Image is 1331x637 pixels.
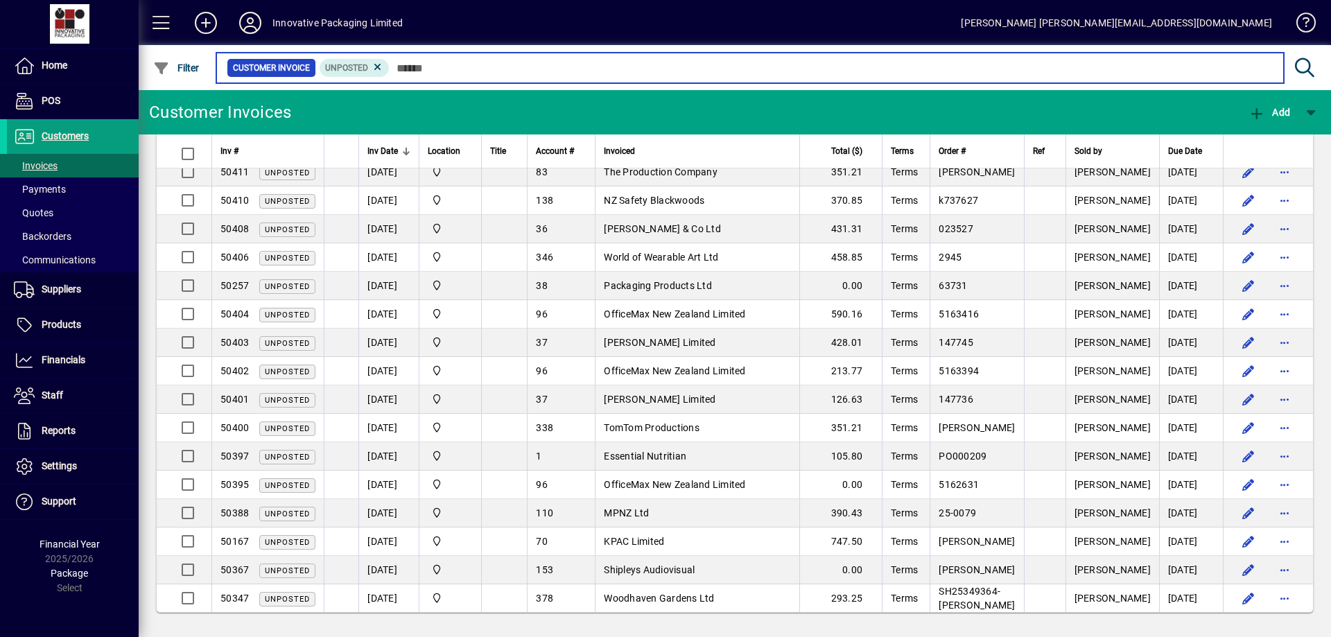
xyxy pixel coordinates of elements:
[7,84,139,119] a: POS
[1245,100,1294,125] button: Add
[1075,308,1151,320] span: [PERSON_NAME]
[891,593,918,604] span: Terms
[799,215,882,243] td: 431.31
[536,365,548,376] span: 96
[536,394,548,405] span: 37
[604,394,715,405] span: [PERSON_NAME] Limited
[42,319,81,330] span: Products
[604,252,718,263] span: World of Wearable Art Ltd
[428,164,473,180] span: Innovative Packaging
[799,499,882,527] td: 390.43
[799,584,882,612] td: 293.25
[1159,414,1223,442] td: [DATE]
[939,479,979,490] span: 5162631
[1075,337,1151,348] span: [PERSON_NAME]
[7,308,139,342] a: Products
[428,392,473,407] span: Innovative Packaging
[604,479,745,490] span: OfficeMax New Zealand Limited
[939,143,1015,159] div: Order #
[1273,303,1296,325] button: More options
[799,385,882,414] td: 126.63
[1075,143,1102,159] span: Sold by
[1273,189,1296,211] button: More options
[1273,559,1296,581] button: More options
[1237,388,1260,410] button: Edit
[1237,559,1260,581] button: Edit
[265,225,310,234] span: Unposted
[1168,143,1215,159] div: Due Date
[428,448,473,464] span: Innovative Packaging
[265,566,310,575] span: Unposted
[1273,331,1296,354] button: More options
[1237,417,1260,439] button: Edit
[891,280,918,291] span: Terms
[325,63,368,73] span: Unposted
[604,280,712,291] span: Packaging Products Ltd
[1075,451,1151,462] span: [PERSON_NAME]
[220,143,238,159] span: Inv #
[428,534,473,549] span: Innovative Packaging
[799,556,882,584] td: 0.00
[799,329,882,357] td: 428.01
[428,193,473,208] span: Innovative Packaging
[184,10,228,35] button: Add
[1273,161,1296,183] button: More options
[233,61,310,75] span: Customer Invoice
[265,595,310,604] span: Unposted
[7,248,139,272] a: Communications
[220,252,249,263] span: 50406
[358,329,419,357] td: [DATE]
[939,536,1015,547] span: [PERSON_NAME]
[220,166,249,177] span: 50411
[604,422,699,433] span: TomTom Productions
[265,538,310,547] span: Unposted
[428,591,473,606] span: Innovative Packaging
[604,143,635,159] span: Invoiced
[367,143,410,159] div: Inv Date
[799,527,882,556] td: 747.50
[220,564,249,575] span: 50367
[891,252,918,263] span: Terms
[428,143,460,159] span: Location
[891,166,918,177] span: Terms
[1159,499,1223,527] td: [DATE]
[265,481,310,490] span: Unposted
[891,451,918,462] span: Terms
[7,154,139,177] a: Invoices
[604,365,745,376] span: OfficeMax New Zealand Limited
[1075,143,1151,159] div: Sold by
[1159,158,1223,186] td: [DATE]
[1159,357,1223,385] td: [DATE]
[1075,252,1151,263] span: [PERSON_NAME]
[265,453,310,462] span: Unposted
[891,507,918,518] span: Terms
[604,507,649,518] span: MPNZ Ltd
[939,195,978,206] span: k737627
[939,252,962,263] span: 2945
[358,186,419,215] td: [DATE]
[799,186,882,215] td: 370.85
[358,527,419,556] td: [DATE]
[428,420,473,435] span: Innovative Packaging
[1075,593,1151,604] span: [PERSON_NAME]
[220,308,249,320] span: 50404
[1075,564,1151,575] span: [PERSON_NAME]
[939,564,1015,575] span: [PERSON_NAME]
[1273,417,1296,439] button: More options
[799,272,882,300] td: 0.00
[428,562,473,577] span: Innovative Packaging
[428,221,473,236] span: Innovative Packaging
[149,101,291,123] div: Customer Invoices
[536,337,548,348] span: 37
[1237,502,1260,524] button: Edit
[1159,527,1223,556] td: [DATE]
[1237,473,1260,496] button: Edit
[604,308,745,320] span: OfficeMax New Zealand Limited
[939,166,1015,177] span: [PERSON_NAME]
[1075,365,1151,376] span: [PERSON_NAME]
[1075,422,1151,433] span: [PERSON_NAME]
[604,337,715,348] span: [PERSON_NAME] Limited
[891,195,918,206] span: Terms
[358,556,419,584] td: [DATE]
[1159,272,1223,300] td: [DATE]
